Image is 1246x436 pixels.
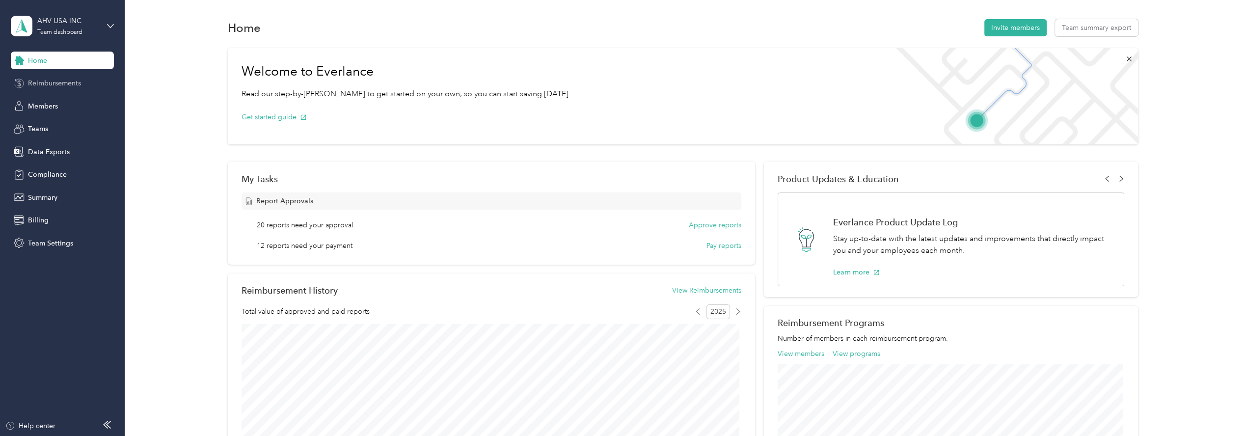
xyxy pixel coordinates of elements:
[833,233,1113,257] p: Stay up-to-date with the latest updates and improvements that directly impact you and your employ...
[778,349,824,359] button: View members
[256,196,313,206] span: Report Approvals
[778,174,899,184] span: Product Updates & Education
[28,192,57,203] span: Summary
[689,220,741,230] button: Approve reports
[706,241,741,251] button: Pay reports
[706,304,730,319] span: 2025
[242,285,338,296] h2: Reimbursement History
[242,306,370,317] span: Total value of approved and paid reports
[28,124,48,134] span: Teams
[242,112,307,122] button: Get started guide
[37,16,99,26] div: AHV USA INC
[1055,19,1138,36] button: Team summary export
[28,215,49,225] span: Billing
[833,349,880,359] button: View programs
[778,333,1124,344] p: Number of members in each reimbursement program.
[28,78,81,88] span: Reimbursements
[833,217,1113,227] h1: Everlance Product Update Log
[242,174,741,184] div: My Tasks
[242,64,570,80] h1: Welcome to Everlance
[37,29,82,35] div: Team dashboard
[257,220,353,230] span: 20 reports need your approval
[886,48,1138,144] img: Welcome to everlance
[1191,381,1246,436] iframe: Everlance-gr Chat Button Frame
[672,285,741,296] button: View Reimbursements
[984,19,1047,36] button: Invite members
[28,101,58,111] span: Members
[833,267,880,277] button: Learn more
[28,147,70,157] span: Data Exports
[242,88,570,100] p: Read our step-by-[PERSON_NAME] to get started on your own, so you can start saving [DATE].
[28,169,67,180] span: Compliance
[228,23,261,33] h1: Home
[28,55,47,66] span: Home
[778,318,1124,328] h2: Reimbursement Programs
[28,238,73,248] span: Team Settings
[5,421,55,431] button: Help center
[257,241,352,251] span: 12 reports need your payment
